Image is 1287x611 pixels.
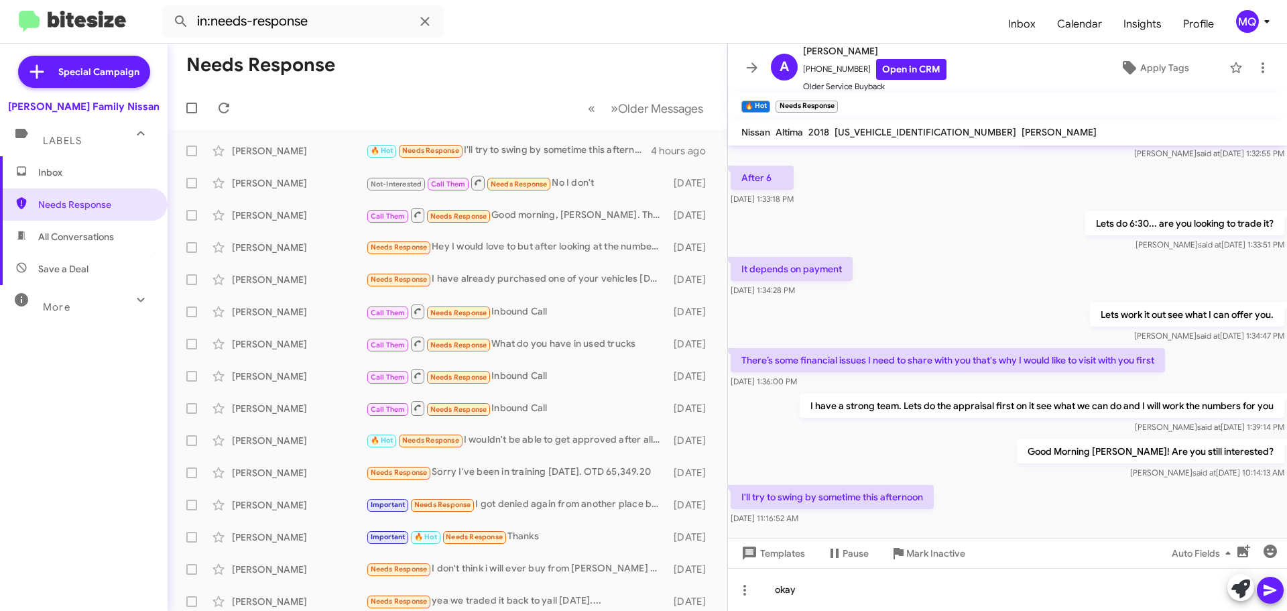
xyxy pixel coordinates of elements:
[38,198,152,211] span: Needs Response
[603,95,711,122] button: Next
[431,180,466,188] span: Call Them
[776,101,837,113] small: Needs Response
[1140,56,1189,80] span: Apply Tags
[366,561,667,577] div: I don't think i will ever buy from [PERSON_NAME] Family Nissan again. I just had a general bad ex...
[371,436,393,445] span: 🔥 Hot
[588,100,595,117] span: «
[371,309,406,317] span: Call Them
[1236,10,1259,33] div: MQ
[731,376,797,386] span: [DATE] 1:36:00 PM
[8,100,160,113] div: [PERSON_NAME] Family Nissan
[1017,439,1284,463] p: Good Morning [PERSON_NAME]! Are you still interested?
[371,341,406,349] span: Call Them
[232,241,366,254] div: [PERSON_NAME]
[667,402,717,415] div: [DATE]
[731,485,934,509] p: I'll try to swing by sometime this afternoon
[366,465,667,480] div: Sorry I've been in training [DATE]. OTD 65,349.20
[1134,331,1284,341] span: [PERSON_NAME] [DATE] 1:34:47 PM
[371,146,393,155] span: 🔥 Hot
[232,466,366,480] div: [PERSON_NAME]
[366,303,667,320] div: Inbound Call
[1192,467,1216,478] span: said at
[1198,239,1221,249] span: said at
[232,209,366,222] div: [PERSON_NAME]
[371,565,428,573] span: Needs Response
[879,541,976,565] button: Mark Inactive
[371,405,406,414] span: Call Them
[808,126,829,138] span: 2018
[371,373,406,382] span: Call Them
[371,180,422,188] span: Not-Interested
[38,166,152,179] span: Inbox
[667,273,717,286] div: [DATE]
[43,135,82,147] span: Labels
[803,59,946,80] span: [PHONE_NUMBER]
[731,285,795,295] span: [DATE] 1:34:28 PM
[162,5,444,38] input: Search
[803,80,946,93] span: Older Service Buyback
[1172,5,1225,44] a: Profile
[1046,5,1113,44] a: Calendar
[232,273,366,286] div: [PERSON_NAME]
[1225,10,1272,33] button: MQ
[800,394,1284,418] p: I have a strong team. Lets do the appraisal first on it see what we can do and I will work the nu...
[611,100,618,117] span: »
[1022,126,1097,138] span: [PERSON_NAME]
[667,209,717,222] div: [DATE]
[667,434,717,447] div: [DATE]
[232,595,366,608] div: [PERSON_NAME]
[1113,5,1172,44] a: Insights
[491,180,548,188] span: Needs Response
[366,497,667,512] div: I got denied again from another place because I have to many charge offs
[232,563,366,576] div: [PERSON_NAME]
[1135,422,1284,432] span: [PERSON_NAME] [DATE] 1:39:14 PM
[997,5,1046,44] span: Inbox
[580,95,711,122] nav: Page navigation example
[58,65,139,78] span: Special Campaign
[366,272,667,287] div: I have already purchased one of your vehicles [DATE] .. going to go pick it up in a little while....
[731,348,1165,372] p: There’s some financial issues I need to share with you that's why I would like to visit with you ...
[731,257,853,281] p: It depends on payment
[1197,148,1220,158] span: said at
[366,433,667,448] div: I wouldn't be able to get approved after all? I sent in the other co-signer but she said she does...
[366,529,667,545] div: Thanks
[232,370,366,383] div: [PERSON_NAME]
[1161,541,1247,565] button: Auto Fields
[366,368,667,384] div: Inbound Call
[232,402,366,415] div: [PERSON_NAME]
[1136,239,1284,249] span: [PERSON_NAME] [DATE] 1:33:51 PM
[876,59,946,80] a: Open in CRM
[402,436,459,445] span: Needs Response
[1197,422,1221,432] span: said at
[667,241,717,254] div: [DATE]
[371,597,428,606] span: Needs Response
[651,144,717,158] div: 4 hours ago
[1085,211,1284,235] p: Lets do 6:30... are you looking to trade it?
[38,230,114,243] span: All Conversations
[371,533,406,541] span: Important
[816,541,879,565] button: Pause
[18,56,150,88] a: Special Campaign
[739,541,805,565] span: Templates
[43,301,70,313] span: More
[667,176,717,190] div: [DATE]
[430,373,487,382] span: Needs Response
[580,95,603,122] button: Previous
[371,243,428,252] span: Needs Response
[741,101,770,113] small: 🔥 Hot
[835,126,1016,138] span: [US_VEHICLE_IDENTIFICATION_NUMBER]
[232,176,366,190] div: [PERSON_NAME]
[38,262,88,276] span: Save a Deal
[186,54,335,76] h1: Needs Response
[843,541,869,565] span: Pause
[776,126,803,138] span: Altima
[430,405,487,414] span: Needs Response
[1134,148,1284,158] span: [PERSON_NAME] [DATE] 1:32:55 PM
[232,337,366,351] div: [PERSON_NAME]
[371,468,428,477] span: Needs Response
[728,541,816,565] button: Templates
[366,594,667,609] div: yea we traded it back to yall [DATE]....
[667,370,717,383] div: [DATE]
[618,101,703,116] span: Older Messages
